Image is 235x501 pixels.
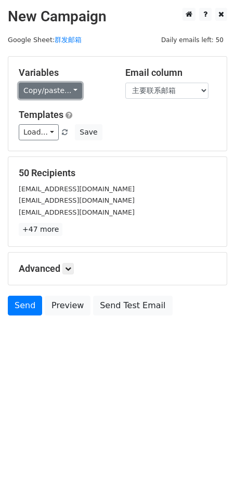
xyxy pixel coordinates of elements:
[158,36,227,44] a: Daily emails left: 50
[19,196,135,204] small: [EMAIL_ADDRESS][DOMAIN_NAME]
[8,36,82,44] small: Google Sheet:
[19,124,59,140] a: Load...
[55,36,82,44] a: 群发邮箱
[8,296,42,315] a: Send
[183,451,235,501] iframe: Chat Widget
[19,67,110,78] h5: Variables
[19,185,135,193] small: [EMAIL_ADDRESS][DOMAIN_NAME]
[158,34,227,46] span: Daily emails left: 50
[93,296,172,315] a: Send Test Email
[19,263,216,274] h5: Advanced
[19,83,82,99] a: Copy/paste...
[8,8,227,25] h2: New Campaign
[19,167,216,179] h5: 50 Recipients
[19,109,63,120] a: Templates
[19,208,135,216] small: [EMAIL_ADDRESS][DOMAIN_NAME]
[19,223,62,236] a: +47 more
[45,296,90,315] a: Preview
[125,67,216,78] h5: Email column
[183,451,235,501] div: 聊天小组件
[75,124,102,140] button: Save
